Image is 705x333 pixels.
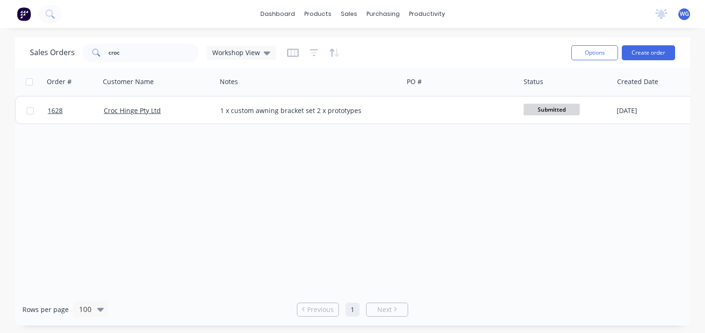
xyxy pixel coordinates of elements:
[220,77,238,86] div: Notes
[407,77,422,86] div: PO #
[48,106,63,115] span: 1628
[47,77,72,86] div: Order #
[571,45,618,60] button: Options
[22,305,69,314] span: Rows per page
[220,106,390,115] div: 1 x custom awning bracket set 2 x prototypes
[617,106,686,115] div: [DATE]
[300,7,336,21] div: products
[108,43,200,62] input: Search...
[293,303,412,317] ul: Pagination
[404,7,450,21] div: productivity
[103,77,154,86] div: Customer Name
[307,305,334,314] span: Previous
[680,10,689,18] span: WG
[336,7,362,21] div: sales
[17,7,31,21] img: Factory
[256,7,300,21] a: dashboard
[48,97,104,125] a: 1628
[524,104,580,115] span: Submitted
[345,303,360,317] a: Page 1 is your current page
[104,106,161,115] a: Croc Hinge Pty Ltd
[30,48,75,57] h1: Sales Orders
[367,305,408,314] a: Next page
[212,48,260,57] span: Workshop View
[524,77,543,86] div: Status
[622,45,675,60] button: Create order
[377,305,392,314] span: Next
[617,77,658,86] div: Created Date
[362,7,404,21] div: purchasing
[297,305,338,314] a: Previous page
